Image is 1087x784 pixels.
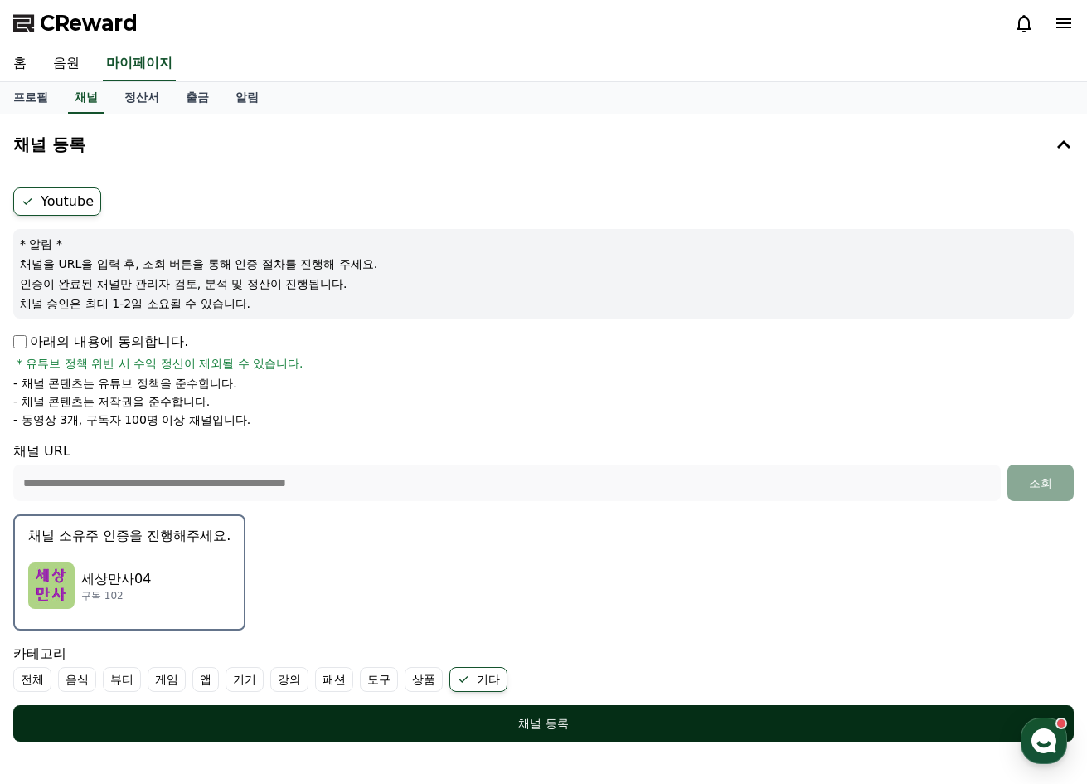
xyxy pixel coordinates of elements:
[13,411,250,428] p: - 동영상 3개, 구독자 100명 이상 채널입니다.
[13,332,188,352] p: 아래의 내용에 동의합니다.
[13,187,101,216] label: Youtube
[449,667,507,692] label: 기타
[5,526,109,567] a: 홈
[13,393,210,410] p: - 채널 콘텐츠는 저작권을 준수합니다.
[192,667,219,692] label: 앱
[360,667,398,692] label: 도구
[13,514,245,631] button: 채널 소유주 인증을 진행해주세요. 세상만사04 세상만사04 구독 102
[20,295,1067,312] p: 채널 승인은 최대 1-2일 소요될 수 있습니다.
[405,667,443,692] label: 상품
[214,526,318,567] a: 설정
[172,82,222,114] a: 출금
[13,10,138,37] a: CReward
[103,46,176,81] a: 마이페이지
[152,552,172,565] span: 대화
[81,569,151,589] p: 세상만사04
[20,256,1067,272] p: 채널을 URL을 입력 후, 조회 버튼을 통해 인증 절차를 진행해 주세요.
[13,441,1074,501] div: 채널 URL
[226,667,264,692] label: 기기
[13,644,1074,692] div: 카테고리
[109,526,214,567] a: 대화
[1014,475,1067,491] div: 조회
[46,715,1041,732] div: 채널 등록
[315,667,353,692] label: 패션
[40,46,93,81] a: 음원
[111,82,172,114] a: 정산서
[1007,465,1074,501] button: 조회
[40,10,138,37] span: CReward
[13,667,51,692] label: 전체
[256,551,276,564] span: 설정
[13,705,1074,742] button: 채널 등록
[222,82,272,114] a: 알림
[13,135,85,153] h4: 채널 등록
[68,82,104,114] a: 채널
[270,667,308,692] label: 강의
[17,355,303,372] span: * 유튜브 정책 위반 시 수익 정산이 제외될 수 있습니다.
[52,551,62,564] span: 홈
[28,526,231,546] p: 채널 소유주 인증을 진행해주세요.
[81,589,151,602] p: 구독 102
[58,667,96,692] label: 음식
[148,667,186,692] label: 게임
[7,121,1080,168] button: 채널 등록
[13,375,237,392] p: - 채널 콘텐츠는 유튜브 정책을 준수합니다.
[20,275,1067,292] p: 인증이 완료된 채널만 관리자 검토, 분석 및 정산이 진행됩니다.
[28,562,75,609] img: 세상만사04
[103,667,141,692] label: 뷰티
